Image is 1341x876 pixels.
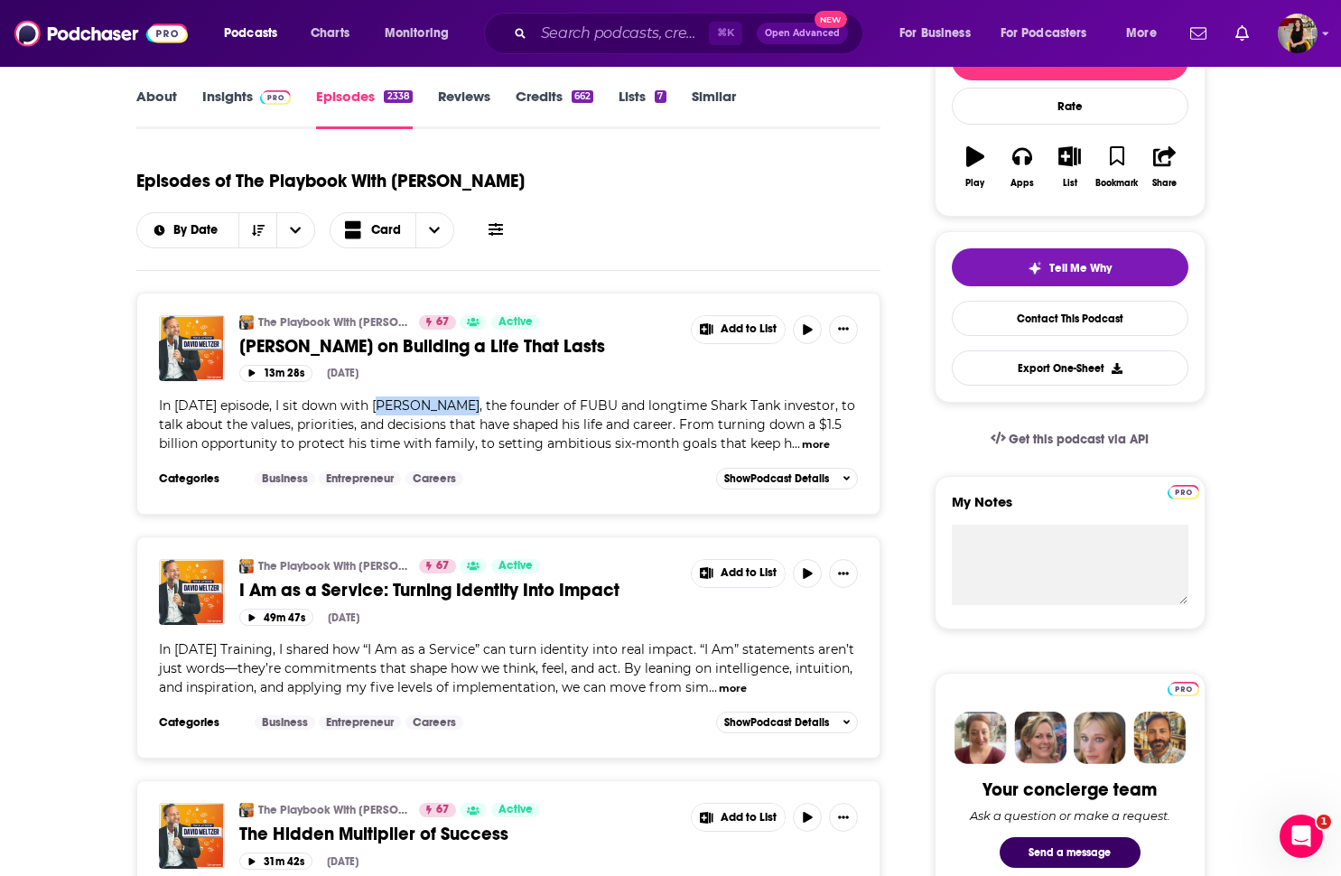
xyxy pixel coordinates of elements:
button: open menu [372,19,472,48]
a: InsightsPodchaser Pro [202,88,292,129]
span: 67 [436,557,449,575]
button: more [719,681,747,696]
label: My Notes [952,493,1188,525]
a: Active [491,803,540,817]
button: Send a message [1000,837,1141,868]
button: Export One-Sheet [952,350,1188,386]
img: The Hidden Multiplier of Success [159,803,225,869]
a: Contact This Podcast [952,301,1188,336]
a: Careers [405,471,463,486]
span: Show Podcast Details [724,716,829,729]
a: Show notifications dropdown [1183,18,1214,49]
span: More [1126,21,1157,46]
div: 2338 [384,90,412,103]
span: Charts [311,21,349,46]
button: Open AdvancedNew [757,23,848,44]
h2: Choose List sort [136,212,316,248]
span: By Date [173,224,224,237]
a: Episodes2338 [316,88,412,129]
span: I Am as a Service: Turning Identity Into Impact [239,579,619,601]
a: Careers [405,715,463,730]
button: Bookmark [1094,135,1141,200]
img: Jon Profile [1133,712,1186,764]
div: Apps [1010,178,1034,189]
span: Logged in as cassey [1278,14,1318,53]
h3: Categories [159,471,240,486]
span: [PERSON_NAME] on Building a Life That Lasts [239,335,605,358]
button: open menu [887,19,993,48]
button: open menu [211,19,301,48]
button: Share [1141,135,1187,200]
div: Ask a question or make a request. [970,808,1170,823]
img: Podchaser Pro [260,90,292,105]
input: Search podcasts, credits, & more... [534,19,709,48]
a: Business [255,471,315,486]
span: Monitoring [385,21,449,46]
a: [PERSON_NAME] on Building a Life That Lasts [239,335,678,358]
span: Show Podcast Details [724,472,829,485]
a: Active [491,559,540,573]
div: [DATE] [327,855,359,868]
a: Credits662 [516,88,593,129]
a: 67 [419,315,456,330]
span: In [DATE] Training, I shared how “I Am as a Service” can turn identity into real impact. “I Am” s... [159,641,854,695]
a: Similar [692,88,736,129]
span: Add to List [721,566,777,580]
button: more [802,437,830,452]
a: The Playbook With [PERSON_NAME] [258,559,407,573]
button: 49m 47s [239,609,313,626]
a: Charts [299,19,360,48]
div: Play [965,178,984,189]
span: Open Advanced [765,29,840,38]
button: open menu [137,224,239,237]
button: Show More Button [692,560,786,587]
a: About [136,88,177,129]
span: Podcasts [224,21,277,46]
img: The Playbook With David Meltzer [239,315,254,330]
span: Add to List [721,322,777,336]
button: Play [952,135,999,200]
img: I Am as a Service: Turning Identity Into Impact [159,559,225,625]
div: 662 [572,90,593,103]
img: The Playbook With David Meltzer [239,559,254,573]
button: Choose View [330,212,454,248]
a: Show notifications dropdown [1228,18,1256,49]
span: For Business [899,21,971,46]
a: Entrepreneur [319,715,401,730]
img: Sydney Profile [955,712,1007,764]
span: Card [371,224,401,237]
iframe: Intercom live chat [1280,815,1323,858]
img: Podchaser Pro [1168,682,1199,696]
div: Bookmark [1095,178,1138,189]
button: open menu [1113,19,1179,48]
button: 31m 42s [239,853,312,870]
img: Podchaser Pro [1168,485,1199,499]
span: Tell Me Why [1049,261,1112,275]
h1: Episodes of The Playbook With [PERSON_NAME] [136,170,525,192]
div: Search podcasts, credits, & more... [501,13,880,54]
button: Apps [999,135,1046,200]
a: Business [255,715,315,730]
span: In [DATE] episode, I sit down with [PERSON_NAME], the founder of FUBU and longtime Shark Tank inv... [159,397,855,452]
button: Show More Button [692,316,786,343]
div: [DATE] [327,367,359,379]
a: Get this podcast via API [976,417,1164,461]
a: The Playbook With David Meltzer [239,803,254,817]
a: Active [491,315,540,330]
span: Add to List [721,811,777,825]
span: Active [498,313,533,331]
a: Entrepreneur [319,471,401,486]
a: Pro website [1168,482,1199,499]
a: Reviews [438,88,490,129]
span: 67 [436,313,449,331]
span: 67 [436,801,449,819]
img: tell me why sparkle [1028,261,1042,275]
img: Daymond John on Building a Life That Lasts [159,315,225,381]
span: ... [709,679,717,695]
span: Active [498,557,533,575]
span: New [815,11,847,28]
